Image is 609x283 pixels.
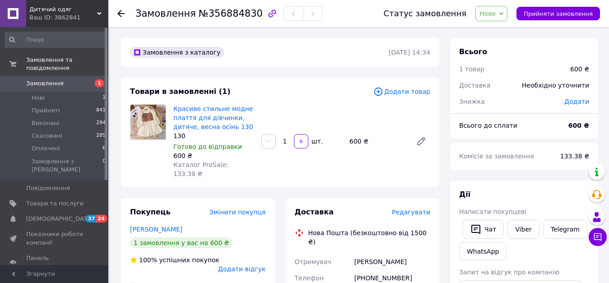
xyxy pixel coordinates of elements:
[130,237,232,248] div: 1 замовлення у вас на 600 ₴
[102,158,106,174] span: 0
[32,144,60,153] span: Оплачені
[173,131,254,140] div: 130
[543,220,587,239] a: Telegram
[459,190,470,199] span: Дії
[507,220,539,239] a: Viber
[459,47,487,56] span: Всього
[96,107,106,115] span: 841
[459,208,526,215] span: Написати покупцеві
[117,9,125,18] div: Повернутися назад
[564,98,589,105] span: Додати
[102,144,106,153] span: 6
[384,9,467,18] div: Статус замовлення
[589,228,607,246] button: Чат з покупцем
[26,230,84,246] span: Показники роботи компанії
[130,255,219,264] div: успішних покупок
[209,209,266,216] span: Змінити покупця
[32,119,60,127] span: Виконані
[309,137,324,146] div: шт.
[5,32,107,48] input: Пошук
[306,228,433,246] div: Нова Пошта (безкоштовно від 1500 ₴)
[412,132,430,150] a: Редагувати
[459,242,507,260] a: WhatsApp
[173,143,242,150] span: Готово до відправки
[373,87,430,97] span: Додати товар
[135,8,196,19] span: Замовлення
[102,94,106,102] span: 1
[568,122,589,129] b: 600 ₴
[218,265,265,273] span: Додати відгук
[516,7,600,20] button: Прийняти замовлення
[32,158,102,174] span: Замовлення з [PERSON_NAME]
[524,10,593,17] span: Прийняти замовлення
[463,220,504,239] button: Чат
[130,208,171,216] span: Покупець
[199,8,263,19] span: №356884830
[96,132,106,140] span: 285
[86,215,96,223] span: 37
[459,82,490,89] span: Доставка
[130,105,166,139] img: Красиве стильне модне плаття для дівчинки, дитяче, весна осінь 130
[459,153,534,160] span: Комісія за замовлення
[96,215,107,223] span: 24
[516,75,595,95] div: Необхідно уточнити
[32,132,62,140] span: Скасовані
[32,107,60,115] span: Прийняті
[29,5,97,14] span: Дитячий одяг
[295,258,331,265] span: Отримувач
[173,161,228,177] span: Каталог ProSale: 133.38 ₴
[389,49,430,56] time: [DATE] 14:34
[353,254,432,270] div: [PERSON_NAME]
[95,79,104,87] span: 1
[459,98,485,105] span: Знижка
[26,254,84,270] span: Панель управління
[26,184,70,192] span: Повідомлення
[26,79,64,88] span: Замовлення
[29,14,108,22] div: Ваш ID: 3862841
[295,208,334,216] span: Доставка
[560,153,589,160] span: 133.38 ₴
[26,199,84,208] span: Товари та послуги
[173,151,254,160] div: 600 ₴
[479,10,496,17] span: Нове
[26,215,93,223] span: [DEMOGRAPHIC_DATA]
[26,56,108,72] span: Замовлення та повідомлення
[459,65,484,73] span: 1 товар
[459,269,559,276] span: Запит на відгук про компанію
[346,135,409,148] div: 600 ₴
[173,105,253,130] a: Красиве стильне модне плаття для дівчинки, дитяче, весна осінь 130
[130,226,182,233] a: [PERSON_NAME]
[570,65,589,74] div: 600 ₴
[392,209,430,216] span: Редагувати
[130,87,231,96] span: Товари в замовленні (1)
[130,47,224,58] div: Замовлення з каталогу
[96,119,106,127] span: 294
[32,94,45,102] span: Нові
[139,256,157,264] span: 100%
[459,122,517,129] span: Всього до сплати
